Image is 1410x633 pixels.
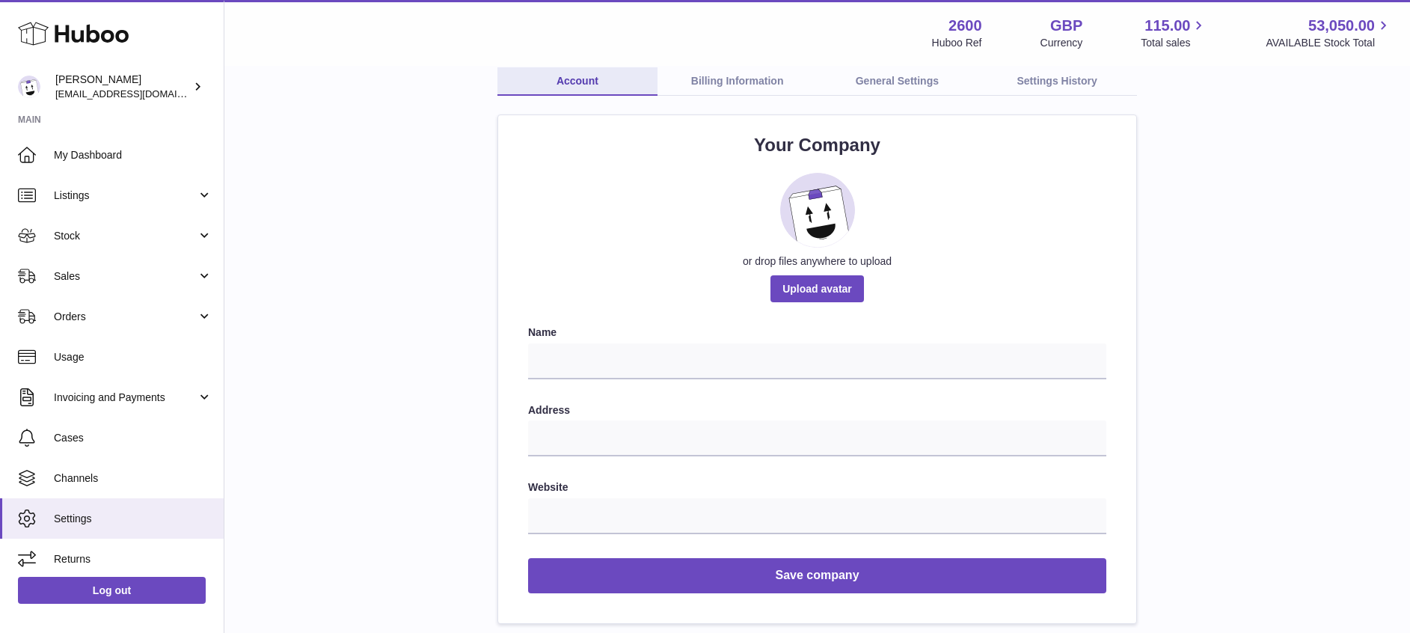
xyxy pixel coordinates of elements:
span: Orders [54,310,197,324]
span: Usage [54,350,212,364]
span: Upload avatar [770,275,864,302]
div: Currency [1040,36,1083,50]
a: Settings History [977,67,1137,96]
span: Listings [54,189,197,203]
img: placeholder_image.svg [780,173,855,248]
span: Settings [54,512,212,526]
span: 53,050.00 [1308,16,1375,36]
a: Account [497,67,658,96]
button: Save company [528,558,1106,593]
span: AVAILABLE Stock Total [1266,36,1392,50]
span: 115.00 [1144,16,1190,36]
span: Channels [54,471,212,486]
strong: 2600 [948,16,982,36]
label: Name [528,325,1106,340]
label: Address [528,403,1106,418]
h2: Your Company [528,133,1106,157]
span: Stock [54,229,197,243]
div: Huboo Ref [932,36,982,50]
label: Website [528,480,1106,495]
a: Billing Information [658,67,818,96]
a: 115.00 Total sales [1141,16,1207,50]
strong: GBP [1050,16,1082,36]
span: My Dashboard [54,148,212,162]
a: 53,050.00 AVAILABLE Stock Total [1266,16,1392,50]
div: or drop files anywhere to upload [528,254,1106,269]
span: Sales [54,269,197,284]
span: Cases [54,431,212,445]
span: [EMAIL_ADDRESS][DOMAIN_NAME] [55,88,220,100]
a: General Settings [818,67,978,96]
img: internalAdmin-2600@internal.huboo.com [18,76,40,98]
span: Returns [54,552,212,566]
div: [PERSON_NAME] [55,73,190,101]
a: Log out [18,577,206,604]
span: Total sales [1141,36,1207,50]
span: Invoicing and Payments [54,391,197,405]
